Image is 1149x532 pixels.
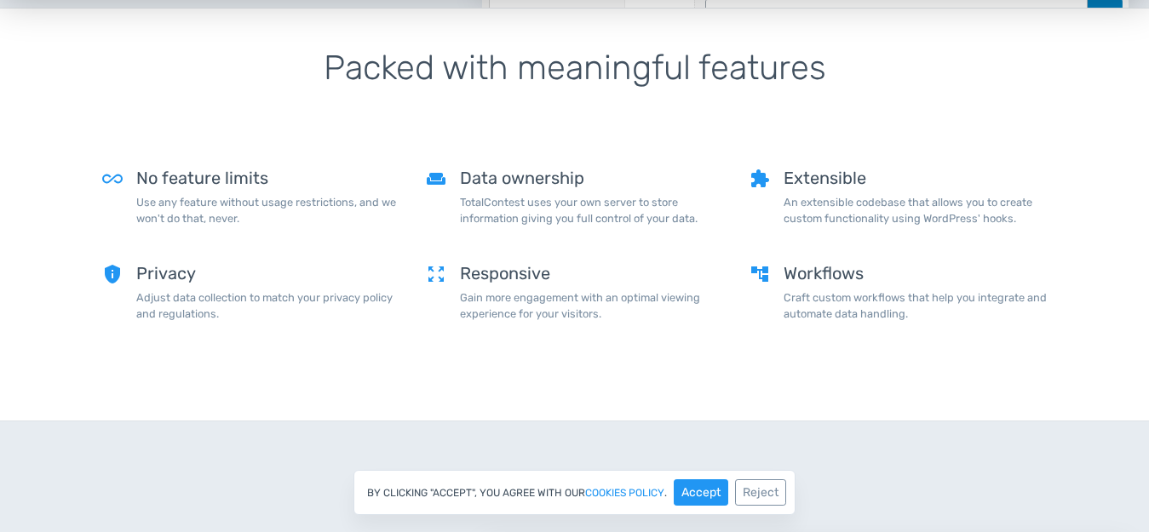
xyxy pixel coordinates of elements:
[426,169,446,240] span: weekend
[136,289,400,322] p: Adjust data collection to match your privacy policy and regulations.
[460,264,724,283] h5: Responsive
[136,264,400,283] h5: Privacy
[784,264,1048,283] h5: Workflows
[102,49,1048,128] h1: Packed with meaningful features
[460,194,724,226] p: TotalContest uses your own server to store information giving you full control of your data.
[750,264,770,335] span: account_tree
[460,289,724,322] p: Gain more engagement with an optimal viewing experience for your visitors.
[585,488,664,498] a: cookies policy
[674,479,728,506] button: Accept
[426,264,446,335] span: zoom_out_map
[750,169,770,240] span: extension
[353,470,796,515] div: By clicking "Accept", you agree with our .
[784,169,1048,187] h5: Extensible
[102,264,123,335] span: privacy_tip
[460,169,724,187] h5: Data ownership
[136,194,400,226] p: Use any feature without usage restrictions, and we won't do that, never.
[784,289,1048,322] p: Craft custom workflows that help you integrate and automate data handling.
[735,479,786,506] button: Reject
[102,169,123,240] span: all_inclusive
[136,169,400,187] h5: No feature limits
[784,194,1048,226] p: An extensible codebase that allows you to create custom functionality using WordPress' hooks.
